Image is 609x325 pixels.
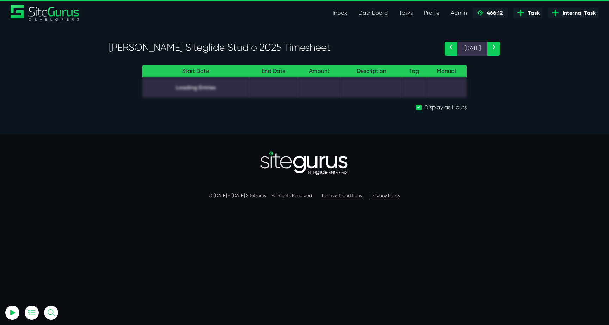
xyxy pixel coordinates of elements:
a: SiteGurus [11,5,80,21]
a: Profile [418,6,445,20]
label: Display as Hours [424,103,467,112]
a: Privacy Policy [371,193,400,198]
a: Inbox [327,6,353,20]
span: Internal Task [560,9,596,17]
th: Manual [426,65,467,78]
span: [DATE] [457,42,487,56]
a: Tasks [393,6,418,20]
img: Sitegurus Logo [11,5,80,21]
th: Tag [402,65,426,78]
th: End Date [249,65,298,78]
a: ‹ [445,42,457,56]
p: © [DATE] - [DATE] SiteGurus All Rights Reserved. [109,192,500,199]
a: › [487,42,500,56]
th: Amount [298,65,341,78]
span: 466:12 [484,10,503,16]
th: Start Date [142,65,249,78]
a: Task [513,8,542,18]
h3: [PERSON_NAME] Siteglide Studio 2025 Timesheet [109,42,434,54]
a: Internal Task [548,8,598,18]
a: 466:12 [473,8,508,18]
span: Task [525,9,540,17]
a: Admin [445,6,473,20]
td: Loading Entries [142,77,249,98]
a: Dashboard [353,6,393,20]
th: Description [340,65,402,78]
a: Terms & Conditions [321,193,362,198]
